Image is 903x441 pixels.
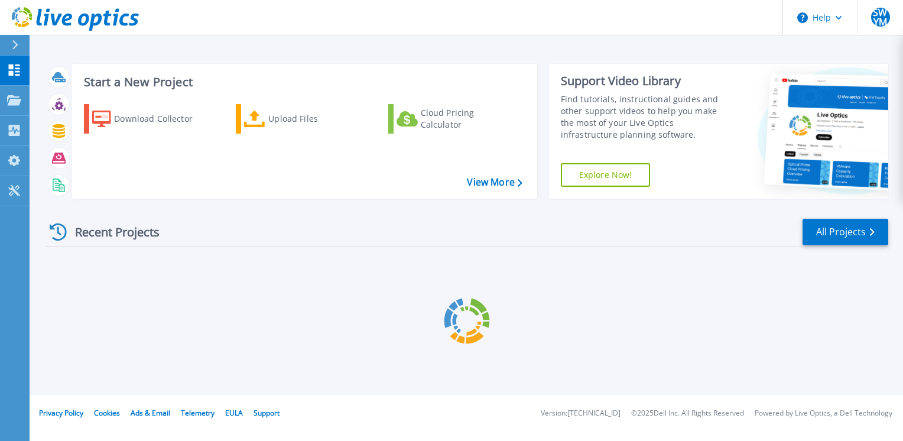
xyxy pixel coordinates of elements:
a: Upload Files [236,104,368,134]
a: Download Collector [84,104,216,134]
a: View More [467,177,522,188]
a: All Projects [803,219,888,245]
li: Version: [TECHNICAL_ID] [541,410,621,417]
div: Recent Projects [46,218,176,247]
a: EULA [225,408,243,418]
a: Privacy Policy [39,408,83,418]
a: Support [254,408,280,418]
a: Telemetry [181,408,215,418]
a: Ads & Email [131,408,170,418]
div: Cloud Pricing Calculator [421,107,515,131]
div: Find tutorials, instructional guides and other support videos to help you make the most of your L... [561,93,731,141]
div: Support Video Library [561,73,731,89]
li: Powered by Live Optics, a Dell Technology [755,410,892,417]
h3: Start a New Project [84,76,522,89]
div: Upload Files [268,107,363,131]
a: Cookies [94,408,120,418]
li: © 2025 Dell Inc. All Rights Reserved [631,410,744,417]
a: Cloud Pricing Calculator [388,104,520,134]
span: SWYM [871,8,890,27]
div: Download Collector [114,107,209,131]
a: Explore Now! [561,163,651,187]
